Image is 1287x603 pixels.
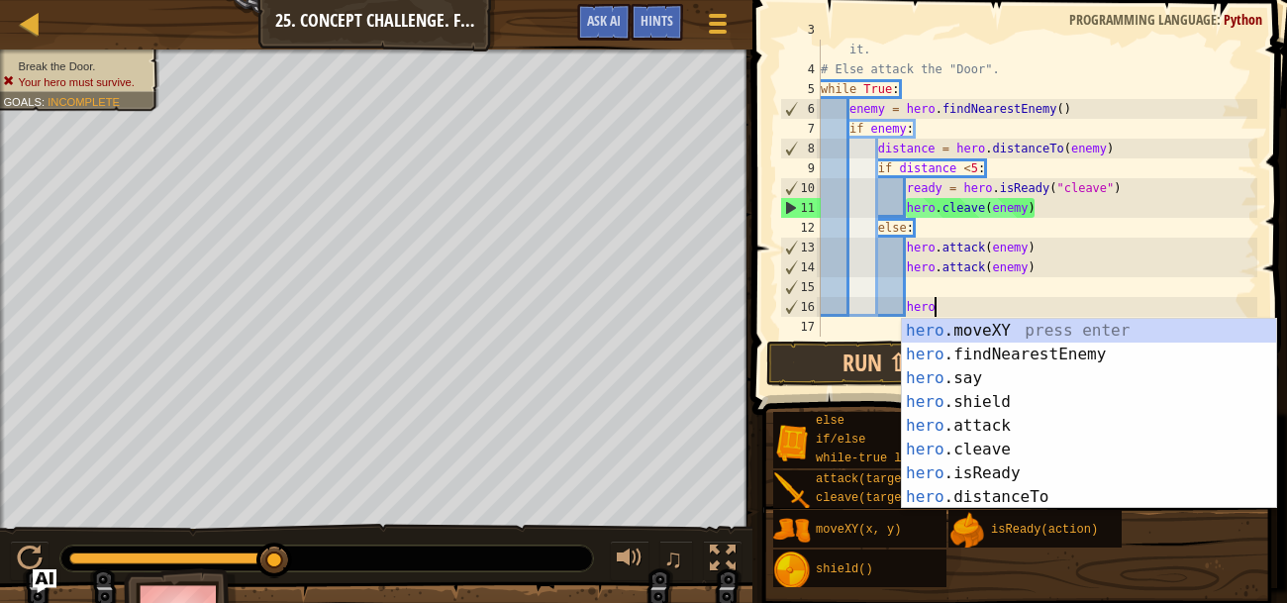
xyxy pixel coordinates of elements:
div: 11 [781,198,821,218]
div: 5 [780,79,821,99]
div: 17 [780,317,821,337]
span: attack(target) [816,472,916,486]
li: Break the Door. [3,58,148,74]
span: isReady(action) [991,523,1098,537]
span: : [42,95,48,108]
span: moveXY(x, y) [816,523,901,537]
img: portrait.png [948,512,986,550]
span: Break the Door. [19,59,96,72]
div: 7 [780,119,821,139]
li: Your hero must survive. [3,74,148,90]
span: Hints [641,11,673,30]
img: portrait.png [773,512,811,550]
button: Ask AI [577,4,631,41]
button: Adjust volume [610,541,649,581]
span: Ask AI [587,11,621,30]
div: 6 [781,99,821,119]
img: portrait.png [773,552,811,589]
button: Toggle fullscreen [703,541,742,581]
span: Your hero must survive. [19,75,135,88]
div: 15 [781,277,821,297]
button: Ask AI [33,569,56,593]
span: if/else [816,433,865,447]
div: 4 [780,59,821,79]
div: 12 [780,218,821,238]
div: 9 [780,158,821,178]
div: 10 [781,178,821,198]
span: Incomplete [48,95,120,108]
span: : [1217,10,1224,29]
span: cleave(target) [816,491,916,505]
div: 8 [781,139,821,158]
button: ♫ [659,541,693,581]
span: Programming language [1069,10,1217,29]
div: 14 [781,257,821,277]
span: Python [1224,10,1262,29]
img: portrait.png [773,472,811,510]
span: ♫ [663,544,683,573]
button: Ctrl + P: Play [10,541,49,581]
button: Show game menu [693,4,742,50]
span: else [816,414,844,428]
div: 13 [781,238,821,257]
img: portrait.png [773,424,811,461]
span: shield() [816,562,873,576]
div: 3 [780,20,821,59]
span: Goals [3,95,42,108]
span: while-true loop [816,452,923,465]
div: 16 [781,297,821,317]
button: Run ⇧↵ [766,341,1004,386]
